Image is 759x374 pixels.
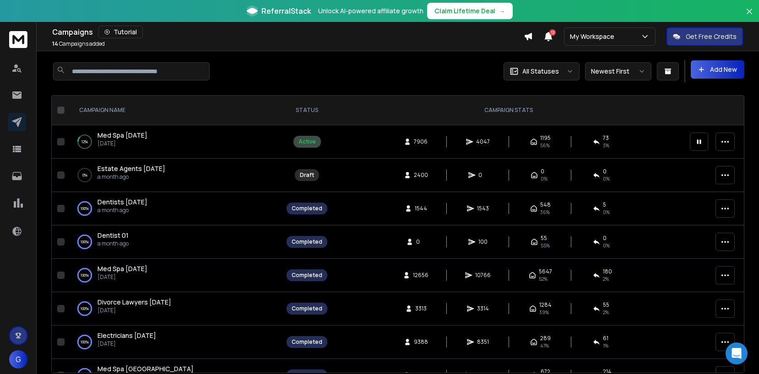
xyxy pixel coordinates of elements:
[52,26,524,38] div: Campaigns
[540,335,551,342] span: 289
[603,168,607,175] span: 0
[603,275,609,283] span: 2 %
[68,292,281,326] td: 100%Divorce Lawyers [DATE][DATE]
[81,237,89,246] p: 100 %
[414,338,428,346] span: 9388
[81,137,88,146] p: 12 %
[98,231,129,240] a: Dentist 01
[691,60,744,79] button: Add New
[98,26,143,38] button: Tutorial
[686,32,737,41] p: Get Free Credits
[292,272,322,279] div: Completed
[52,40,58,48] span: 14
[292,338,322,346] div: Completed
[475,272,491,279] span: 10766
[603,342,608,349] span: 1 %
[540,342,549,349] span: 47 %
[68,225,281,259] td: 100%Dentist 01a month ago
[98,140,147,147] p: [DATE]
[415,305,427,312] span: 3313
[415,205,427,212] span: 1544
[603,268,612,275] span: 180
[477,338,489,346] span: 8351
[478,171,488,179] span: 0
[603,201,606,208] span: 5
[539,301,552,309] span: 1284
[603,175,610,182] span: 0%
[261,5,311,16] span: ReferralStack
[68,259,281,292] td: 100%Med Spa [DATE][DATE]
[667,27,743,46] button: Get Free Credits
[68,326,281,359] td: 100%Electricians [DATE][DATE]
[9,350,27,369] button: G
[292,238,322,246] div: Completed
[98,164,165,173] a: Estate Agents [DATE]
[603,235,607,242] span: 0
[98,240,129,247] p: a month ago
[68,125,281,159] td: 12%Med Spa [DATE][DATE]
[98,131,147,140] a: Med Spa [DATE]
[98,364,194,373] span: Med Spa [GEOGRAPHIC_DATA]
[298,138,316,145] div: Active
[603,142,609,149] span: 3 %
[549,29,556,36] span: 12
[726,342,748,364] div: Open Intercom Messenger
[603,335,608,342] span: 61
[539,268,552,275] span: 5647
[98,273,147,281] p: [DATE]
[98,264,147,273] span: Med Spa [DATE]
[540,208,550,216] span: 36 %
[541,168,544,175] span: 0
[98,364,194,374] a: Med Spa [GEOGRAPHIC_DATA]
[478,238,488,246] span: 100
[81,337,89,347] p: 100 %
[541,242,550,249] span: 55 %
[570,32,618,41] p: My Workspace
[300,171,314,179] div: Draft
[82,171,87,180] p: 0 %
[413,272,428,279] span: 12656
[81,304,89,313] p: 100 %
[68,192,281,225] td: 100%Dentists [DATE]a month ago
[541,235,547,242] span: 55
[281,96,333,125] th: STATUS
[416,238,425,246] span: 0
[539,309,549,316] span: 39 %
[68,96,281,125] th: CAMPAIGN NAME
[477,305,489,312] span: 3314
[98,207,147,214] p: a month ago
[98,331,156,340] span: Electricians [DATE]
[427,3,513,19] button: Claim Lifetime Deal→
[318,6,423,16] p: Unlock AI-powered affiliate growth
[499,6,505,16] span: →
[603,242,610,249] span: 0 %
[292,305,322,312] div: Completed
[603,134,609,142] span: 73
[603,208,610,216] span: 0 %
[292,205,322,212] div: Completed
[540,134,551,142] span: 1195
[81,204,89,213] p: 100 %
[477,205,489,212] span: 1543
[476,138,490,145] span: 4047
[539,275,548,283] span: 52 %
[541,175,548,182] span: 0%
[743,5,755,27] button: Close banner
[98,198,147,206] span: Dentists [DATE]
[81,271,89,280] p: 100 %
[98,298,171,307] a: Divorce Lawyers [DATE]
[540,142,550,149] span: 56 %
[603,301,609,309] span: 55
[540,201,551,208] span: 548
[603,309,609,316] span: 2 %
[98,198,147,207] a: Dentists [DATE]
[98,173,165,181] p: a month ago
[414,171,428,179] span: 2400
[522,67,559,76] p: All Statuses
